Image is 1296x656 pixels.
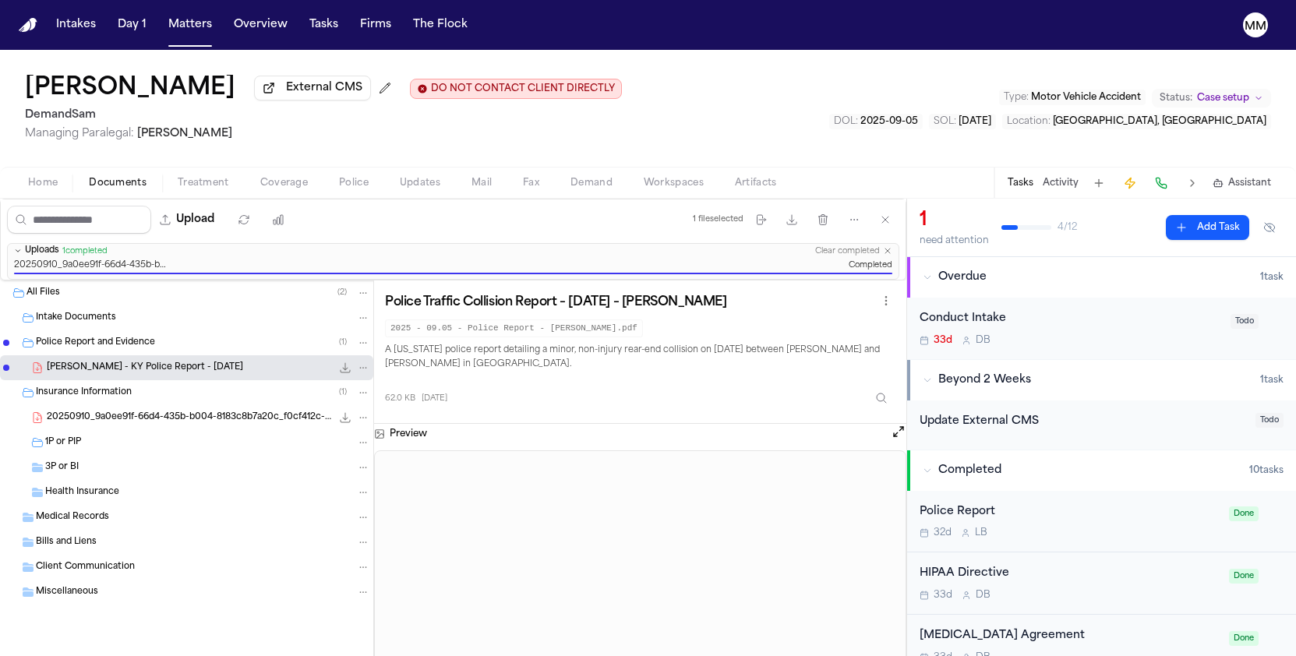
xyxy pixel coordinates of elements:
div: need attention [920,235,989,247]
span: Intake Documents [36,312,116,325]
span: Done [1229,631,1259,646]
button: Add Task [1088,172,1110,194]
button: The Flock [407,11,474,39]
span: 1 task [1260,271,1284,284]
span: Location : [1007,117,1051,126]
h2: DemandSam [25,106,622,125]
button: Tasks [303,11,344,39]
span: Motor Vehicle Accident [1031,93,1141,102]
span: Coverage [260,177,308,189]
button: Create Immediate Task [1119,172,1141,194]
a: Day 1 [111,11,153,39]
input: Search files [7,206,151,234]
a: Intakes [50,11,102,39]
button: External CMS [254,76,371,101]
span: Beyond 2 Weeks [938,372,1031,388]
span: Miscellaneous [36,586,98,599]
span: [DATE] [422,393,447,404]
button: Assistant [1213,177,1271,189]
div: Update External CMS [920,413,1246,431]
span: 1 task [1260,374,1284,386]
span: Client Communication [36,561,135,574]
button: Clear completed [815,246,880,256]
div: Police Report [920,503,1220,521]
span: Documents [89,177,147,189]
code: 2025 - 09.05 - Police Report - [PERSON_NAME].pdf [385,319,643,337]
span: Case setup [1197,92,1249,104]
button: Edit client contact restriction [410,79,622,99]
button: Edit DOL: 2025-09-05 [829,114,923,129]
span: 62.0 KB [385,393,415,404]
span: [PERSON_NAME] [137,128,232,139]
button: Tasks [1008,177,1033,189]
span: Completed [849,260,892,272]
span: DO NOT CONTACT CLIENT DIRECTLY [431,83,615,95]
span: L B [975,527,987,539]
button: Make a Call [1150,172,1172,194]
span: 10 task s [1249,464,1284,477]
span: Todo [1255,413,1284,428]
span: Police [339,177,369,189]
button: Edit Type: Motor Vehicle Accident [999,90,1146,105]
span: Artifacts [735,177,777,189]
span: D B [976,334,991,347]
button: Uploads1completedClear completed [8,244,899,259]
span: 20250910_9a0ee91f-66d4-435b-b004-8183c8b7a20c_f0cf412c-84a9-4907-a34c-7ca115e854b5.pdf.pdf [47,411,331,425]
button: Hide completed tasks (⌘⇧H) [1255,215,1284,240]
button: Upload [151,206,224,234]
span: Uploads [25,245,59,257]
span: Home [28,177,58,189]
button: Matters [162,11,218,39]
span: ( 1 ) [339,338,347,347]
span: Medical Records [36,511,109,524]
button: Completed10tasks [907,450,1296,491]
button: Edit Location: Louisville, KY [1002,114,1271,129]
button: Edit SOL: 2026-09-05 [929,114,996,129]
span: [PERSON_NAME] - KY Police Report - [DATE] [47,362,243,375]
span: Fax [523,177,539,189]
div: Open task: Police Report [907,491,1296,553]
span: Workspaces [644,177,704,189]
h3: Police Traffic Collision Report – [DATE] – [PERSON_NAME] [385,294,727,310]
button: Edit matter name [25,75,235,103]
span: Done [1229,506,1259,521]
span: 1P or PIP [45,436,81,450]
span: 20250910_9a0ee91f-66d4-435b-b004-8183c8b7a20c_f0cf412c-84a9-4907-a34c-7ca115e854b5.pdf.pdf [14,260,170,272]
button: Firms [354,11,397,39]
button: Download T. Elliott - KY Police Report - 9.5.25 [337,360,353,376]
button: Beyond 2 Weeks1task [907,360,1296,400]
span: Completed [938,463,1001,478]
span: Health Insurance [45,486,119,499]
span: Done [1229,569,1259,584]
span: Demand [570,177,613,189]
span: [GEOGRAPHIC_DATA], [GEOGRAPHIC_DATA] [1053,117,1266,126]
span: Todo [1231,314,1259,329]
span: Insurance Information [36,386,132,400]
button: Open preview [891,424,906,444]
span: 32d [934,527,952,539]
div: Open task: Conduct Intake [907,298,1296,359]
span: ( 2 ) [337,288,347,297]
button: Open preview [891,424,906,439]
span: Overdue [938,270,987,285]
div: Open task: HIPAA Directive [907,552,1296,615]
h3: Preview [390,428,427,440]
div: Open task: Update External CMS [907,400,1296,450]
div: [MEDICAL_DATA] Agreement [920,627,1220,645]
span: All Files [26,287,60,300]
span: ( 1 ) [339,388,347,397]
div: HIPAA Directive [920,565,1220,583]
a: Home [19,18,37,33]
span: SOL : [934,117,956,126]
span: 1 completed [62,246,108,256]
button: Overview [228,11,294,39]
span: Updates [400,177,440,189]
span: Bills and Liens [36,536,97,549]
button: Activity [1043,177,1079,189]
button: Inspect [867,384,895,412]
span: 4 / 12 [1058,221,1077,234]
